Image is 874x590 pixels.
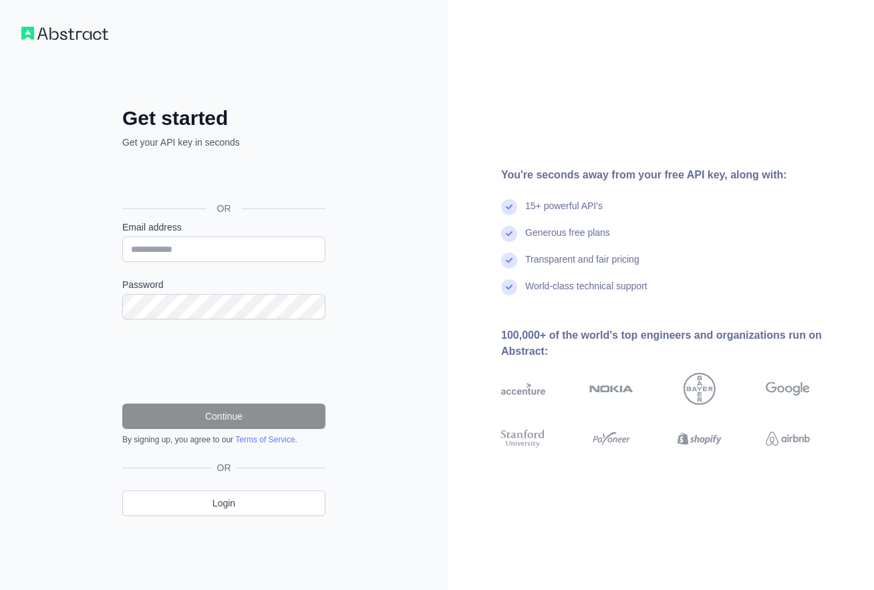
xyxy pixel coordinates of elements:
img: accenture [501,373,545,405]
img: check mark [501,199,517,215]
img: check mark [501,279,517,295]
img: payoneer [589,428,633,450]
img: check mark [501,253,517,269]
img: google [766,373,810,405]
div: 100,000+ of the world's top engineers and organizations run on Abstract: [501,327,853,359]
img: shopify [678,428,722,450]
a: Login [122,490,325,516]
iframe: Sign in with Google Button [116,164,329,193]
img: nokia [589,373,633,405]
div: You're seconds away from your free API key, along with: [501,167,853,183]
div: World-class technical support [525,279,647,306]
label: Password [122,278,325,291]
div: Transparent and fair pricing [525,253,639,279]
img: stanford university [501,428,545,450]
button: Continue [122,404,325,429]
div: 15+ powerful API's [525,199,603,226]
label: Email address [122,220,325,234]
img: check mark [501,226,517,242]
div: Generous free plans [525,226,610,253]
div: By signing up, you agree to our . [122,434,325,445]
iframe: reCAPTCHA [122,335,325,388]
span: OR [206,202,242,215]
a: Terms of Service [235,435,295,444]
img: bayer [684,373,716,405]
img: Workflow [21,27,108,40]
h2: Get started [122,106,325,130]
img: airbnb [766,428,810,450]
p: Get your API key in seconds [122,136,325,149]
span: OR [212,461,237,474]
